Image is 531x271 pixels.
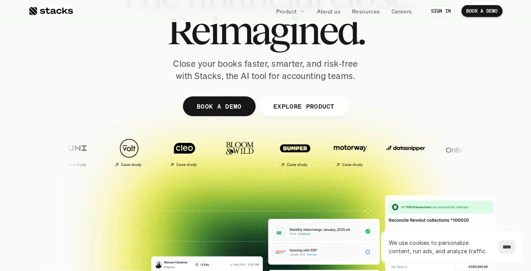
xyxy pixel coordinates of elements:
h2: Case study [285,162,306,167]
a: BOOK A DEMO [461,5,503,17]
h2: Case study [119,162,140,167]
a: EXPLORE PRODUCT [259,96,348,116]
a: BOOK A DEMO [183,96,256,116]
a: Resources [347,4,385,18]
a: Case study [267,134,319,170]
a: About us [312,4,345,18]
h2: Case study [340,162,361,167]
p: Resources [352,7,380,15]
p: About us [317,7,341,15]
a: Case study [323,134,374,170]
a: Careers [387,4,417,18]
a: Privacy Policy [93,151,128,156]
a: SIGN IN [426,5,456,17]
a: Case study [157,134,208,170]
p: Careers [392,7,412,15]
p: EXPLORE PRODUCT [273,100,334,112]
p: We use cookies to personalize content, run ads, and analyze traffic. [389,239,491,255]
p: SIGN IN [431,8,451,14]
p: Close your books faster, smarter, and risk-free with Stacks, the AI tool for accounting teams. [167,58,364,82]
p: BOOK A DEMO [466,8,498,14]
h2: Case study [174,162,195,167]
span: Reimagined. [167,13,364,48]
p: Product [276,7,297,15]
h2: Case study [64,162,85,167]
a: Case study [46,134,98,170]
p: BOOK A DEMO [197,100,242,112]
a: Case study [102,134,153,170]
